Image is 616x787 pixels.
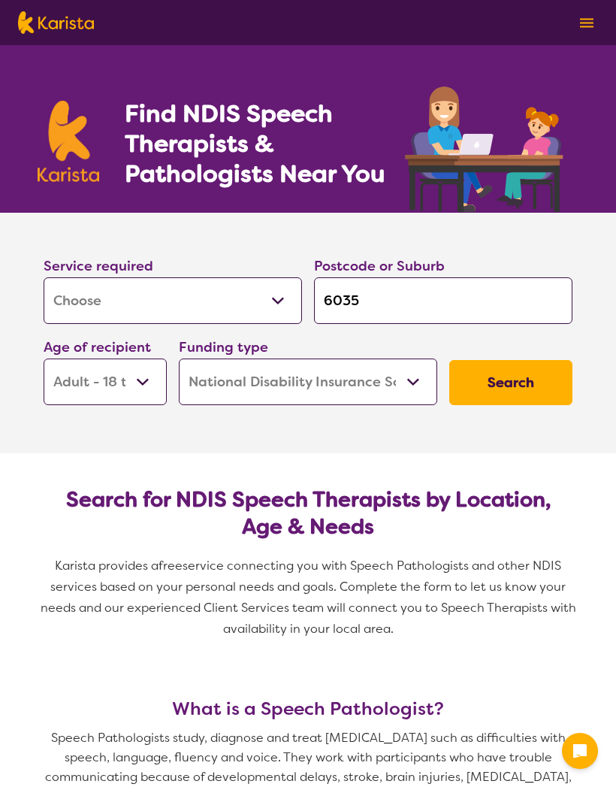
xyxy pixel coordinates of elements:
img: speech-therapy [393,81,578,213]
label: Funding type [179,338,268,356]
button: Search [449,360,572,405]
h2: Search for NDIS Speech Therapists by Location, Age & Needs [56,486,560,540]
img: Karista logo [38,101,99,182]
h3: What is a Speech Pathologist? [38,698,578,719]
label: Service required [44,257,153,275]
span: free [159,558,183,574]
label: Postcode or Suburb [314,257,445,275]
label: Age of recipient [44,338,151,356]
h1: Find NDIS Speech Therapists & Pathologists Near You [125,98,403,189]
img: menu [580,18,593,28]
span: service connecting you with Speech Pathologists and other NDIS services based on your personal ne... [41,558,579,637]
img: Karista logo [18,11,94,34]
span: Karista provides a [55,558,159,574]
input: Type [314,277,572,324]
